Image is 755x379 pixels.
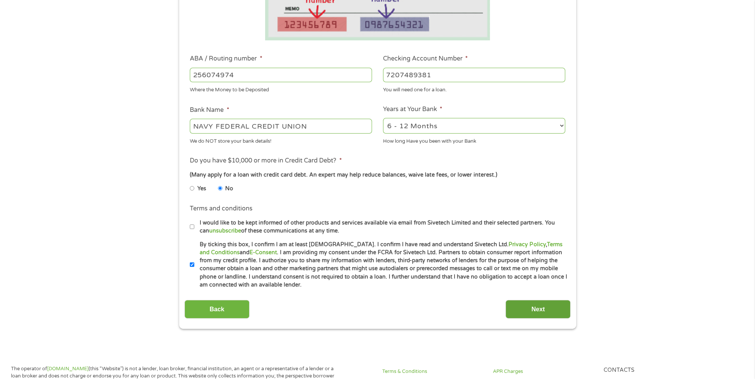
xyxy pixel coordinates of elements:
[47,366,89,372] a: [DOMAIN_NAME]
[190,135,372,145] div: We do NOT store your bank details!
[190,171,565,179] div: (Many apply for a loan with credit card debt. An expert may help reduce balances, waive late fees...
[184,300,250,318] input: Back
[383,84,565,94] div: You will need one for a loan.
[225,185,233,193] label: No
[250,249,277,256] a: E-Consent
[383,68,565,82] input: 345634636
[509,241,545,248] a: Privacy Policy
[383,135,565,145] div: How long Have you been with your Bank
[190,55,262,63] label: ABA / Routing number
[200,241,562,256] a: Terms and Conditions
[190,205,253,213] label: Terms and conditions
[383,55,468,63] label: Checking Account Number
[190,84,372,94] div: Where the Money to be Deposited
[190,106,229,114] label: Bank Name
[197,185,206,193] label: Yes
[383,105,442,113] label: Years at Your Bank
[194,219,567,235] label: I would like to be kept informed of other products and services available via email from Sivetech...
[190,68,372,82] input: 263177916
[209,228,241,234] a: unsubscribe
[493,368,594,375] a: APR Charges
[604,367,705,374] h4: Contacts
[505,300,571,318] input: Next
[194,240,567,289] label: By ticking this box, I confirm I am at least [DEMOGRAPHIC_DATA]. I confirm I have read and unders...
[382,368,484,375] a: Terms & Conditions
[190,157,342,165] label: Do you have $10,000 or more in Credit Card Debt?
